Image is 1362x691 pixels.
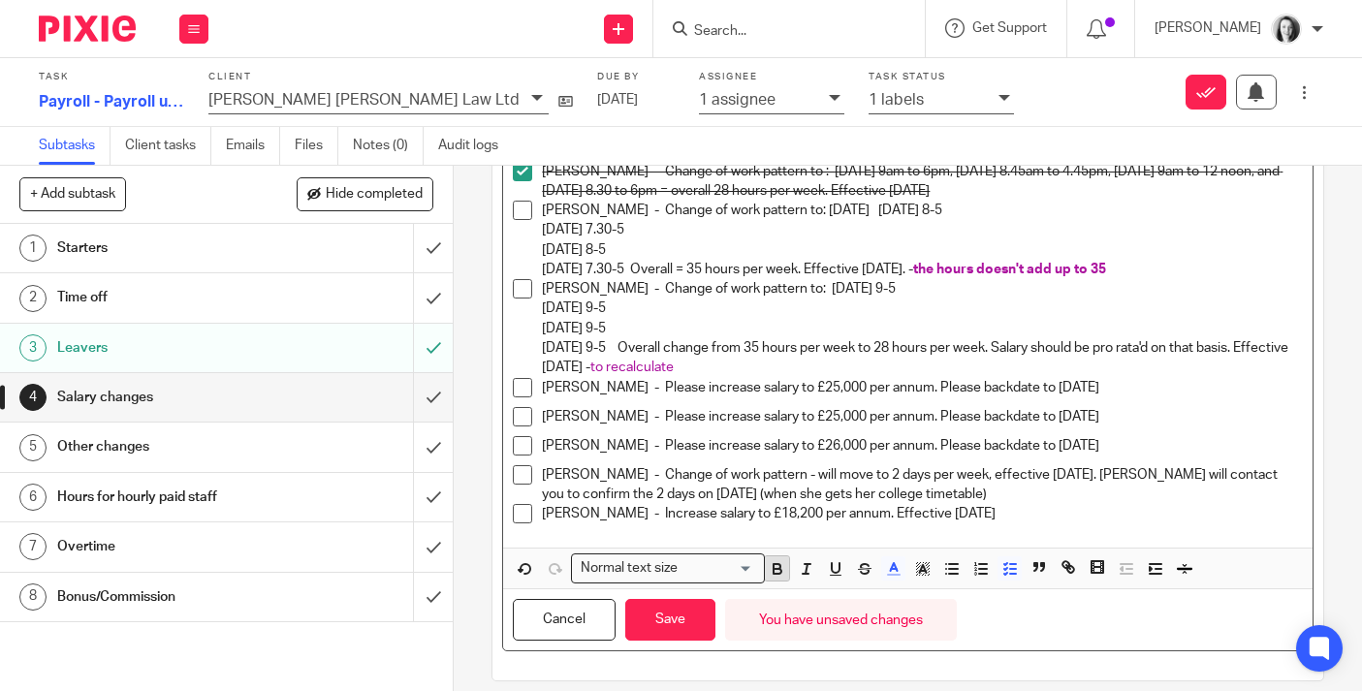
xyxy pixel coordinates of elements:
[39,71,184,83] label: Task
[208,91,520,109] p: [PERSON_NAME] [PERSON_NAME] Law Ltd
[353,127,424,165] a: Notes (0)
[19,177,126,210] button: + Add subtask
[542,279,1303,377] p: [PERSON_NAME] - Change of work pattern to: [DATE] 9-5 [DATE] 9-5 [DATE] 9-5 [DATE] 9-5 Overall ch...
[625,599,715,641] button: Save
[576,558,681,579] span: Normal text size
[542,436,1303,455] p: [PERSON_NAME] - Please increase salary to £26,000 per annum. Please backdate to [DATE]
[295,127,338,165] a: Files
[513,599,616,641] button: Cancel
[57,333,282,362] h1: Leavers
[913,263,1106,276] span: the hours doesn't add up to 35
[1271,14,1302,45] img: T1JH8BBNX-UMG48CW64-d2649b4fbe26-512.png
[699,71,844,83] label: Assignee
[542,465,1303,505] p: [PERSON_NAME] - Change of work pattern - will move to 2 days per week, effective [DATE]. [PERSON_...
[57,383,282,412] h1: Salary changes
[19,533,47,560] div: 7
[590,361,674,374] span: to recalculate
[542,407,1303,426] p: [PERSON_NAME] - Please increase salary to £25,000 per annum. Please backdate to [DATE]
[19,583,47,611] div: 8
[39,16,136,42] img: Pixie
[208,71,573,83] label: Client
[57,483,282,512] h1: Hours for hourly paid staff
[19,235,47,262] div: 1
[297,177,433,210] button: Hide completed
[19,334,47,361] div: 3
[542,378,1303,397] p: [PERSON_NAME] - Please increase salary to £25,000 per annum. Please backdate to [DATE]
[972,21,1047,35] span: Get Support
[326,187,423,203] span: Hide completed
[542,504,1303,523] p: [PERSON_NAME] - Increase salary to £18,200 per annum. Effective [DATE]
[725,599,957,641] div: You have unsaved changes
[19,434,47,461] div: 5
[57,283,282,312] h1: Time off
[683,558,753,579] input: Search for option
[438,127,513,165] a: Audit logs
[699,91,776,109] p: 1 assignee
[19,484,47,511] div: 6
[39,127,111,165] a: Subtasks
[125,127,211,165] a: Client tasks
[57,582,282,612] h1: Bonus/Commission
[226,127,280,165] a: Emails
[597,71,675,83] label: Due by
[19,285,47,312] div: 2
[542,162,1303,202] p: [PERSON_NAME] - Change of work pattern to : [DATE] 9am to 6pm, [DATE] 8.45am to 4.45pm, [DATE] 9a...
[869,71,1014,83] label: Task status
[571,553,765,583] div: Search for option
[1155,18,1261,38] p: [PERSON_NAME]
[597,93,638,107] span: [DATE]
[57,432,282,461] h1: Other changes
[57,234,282,263] h1: Starters
[542,201,1303,279] p: [PERSON_NAME] - Change of work pattern to: [DATE] [DATE] 8-5 [DATE] 7.30-5 [DATE] 8-5 [DATE] 7.30...
[692,23,867,41] input: Search
[19,384,47,411] div: 4
[869,91,924,109] p: 1 labels
[57,532,282,561] h1: Overtime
